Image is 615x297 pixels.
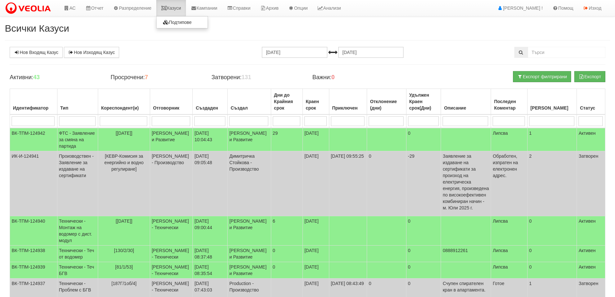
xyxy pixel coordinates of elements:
div: Последен Коментар [493,97,526,112]
td: ВК-ТПМ-124938 [10,246,57,262]
span: Готое [493,281,504,286]
th: Отговорник: No sort applied, activate to apply an ascending sort [150,89,192,115]
th: Кореспондент(и): No sort applied, activate to apply an ascending sort [98,89,150,115]
p: Счупен спирателен кран в апартамента. [443,280,489,293]
div: Описание [443,103,489,112]
td: 0 [527,262,577,279]
b: 131 [241,74,251,80]
span: Обработен, изпратен на електронен адрес. [493,154,518,178]
div: Отклонение (дни) [369,97,404,112]
td: [DATE] [302,128,329,151]
th: Удължен Краен срок(Дни): No sort applied, activate to apply an ascending sort [406,89,441,115]
div: Статус [579,103,603,112]
p: 0888912261 [443,247,489,254]
td: [PERSON_NAME] - Технически [150,216,192,246]
h2: Всички Казуси [5,23,610,34]
td: Активен [577,128,605,151]
a: Подтипове [157,18,208,27]
td: [PERSON_NAME] - Технически [150,246,192,262]
td: [DATE] 08:37:48 [193,246,228,262]
div: Тип [59,103,97,112]
td: 0 [406,246,441,262]
span: 6 [273,218,275,224]
td: 2 [527,151,577,216]
div: Идентификатор [12,103,56,112]
h4: Важни: [312,74,403,81]
td: [PERSON_NAME] и Развитие [150,128,192,151]
b: 43 [33,74,40,80]
div: Кореспондент(и) [100,103,148,112]
th: Тип: No sort applied, activate to apply an ascending sort [57,89,98,115]
td: [DATE] [302,151,329,216]
td: Димитричка Стойкова - Производство [228,151,271,216]
span: 0 [273,264,275,270]
span: [КЕВР-Комисия за енергийно и водно регулиране] [104,154,143,172]
a: Нов Изходящ Казус [64,47,119,58]
td: [PERSON_NAME] и Развитие [228,128,271,151]
td: Технически - Теч от водомер [57,246,98,262]
div: Приключен [331,103,365,112]
td: [PERSON_NAME] - Технически [150,262,192,279]
td: [PERSON_NAME] и Развитие [228,246,271,262]
th: Създаден: No sort applied, activate to apply an ascending sort [193,89,228,115]
div: Краен срок [304,97,327,112]
th: Краен срок: No sort applied, activate to apply an ascending sort [302,89,329,115]
td: [DATE] 08:35:54 [193,262,228,279]
div: Отговорник [152,103,191,112]
th: Брой Файлове: No sort applied, activate to apply an ascending sort [527,89,577,115]
td: Затворен [577,151,605,216]
span: Липсва [493,248,508,253]
td: ВК-ТПМ-124942 [10,128,57,151]
td: [PERSON_NAME] и Развитие [228,216,271,246]
th: Идентификатор: No sort applied, activate to apply an ascending sort [10,89,57,115]
th: Създал: No sort applied, activate to apply an ascending sort [228,89,271,115]
td: [DATE] [302,262,329,279]
th: Статус: No sort applied, activate to apply an ascending sort [577,89,605,115]
div: Създал [229,103,269,112]
span: [187Г/1об/4] [111,281,137,286]
td: Активен [577,262,605,279]
span: Липсва [493,264,508,270]
b: 0 [332,74,335,80]
td: [DATE] [302,246,329,262]
td: 0 [406,262,441,279]
td: [DATE] 09:55:25 [329,151,367,216]
th: Последен Коментар: No sort applied, activate to apply an ascending sort [491,89,528,115]
a: Нов Входящ Казус [10,47,63,58]
td: Активен [577,246,605,262]
th: Описание: No sort applied, activate to apply an ascending sort [441,89,491,115]
span: Липсва [493,218,508,224]
h4: Активни: [10,74,101,81]
td: Производствен - Заявление за издаване на сертификати [57,151,98,216]
span: 0 [273,248,275,253]
b: 7 [145,74,148,80]
button: Експорт филтрирани [513,71,571,82]
td: 0 [367,151,406,216]
div: [PERSON_NAME] [529,103,575,112]
span: Липсва [493,131,508,136]
td: -29 [406,151,441,216]
div: Дни до Крайния срок [273,90,301,112]
td: Активен [577,216,605,246]
td: ИК-И-124941 [10,151,57,216]
td: Технически - Монтаж на водомер с дист. модул [57,216,98,246]
span: [[DATE]] [116,131,132,136]
span: [[DATE]] [116,218,132,224]
th: Приключен: No sort applied, activate to apply an ascending sort [329,89,367,115]
span: 29 [273,131,278,136]
button: Експорт [574,71,605,82]
th: Дни до Крайния срок: No sort applied, activate to apply an ascending sort [271,89,302,115]
div: Създаден [194,103,226,112]
td: 0 [406,216,441,246]
h4: Просрочени: [110,74,201,81]
input: Търсене по Идентификатор, Бл/Вх/Ап, Тип, Описание, Моб. Номер, Имейл, Файл, Коментар, [528,47,605,58]
td: 0 [527,246,577,262]
img: VeoliaLogo.png [5,2,54,15]
td: Технически - Теч БГВ [57,262,98,279]
td: [PERSON_NAME] и Развитие [228,262,271,279]
td: 0 [406,128,441,151]
td: ВК-ТПМ-124940 [10,216,57,246]
td: 1 [527,128,577,151]
div: Удължен Краен срок(Дни) [408,90,439,112]
td: ФТС - Заявление за смяна на партида [57,128,98,151]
